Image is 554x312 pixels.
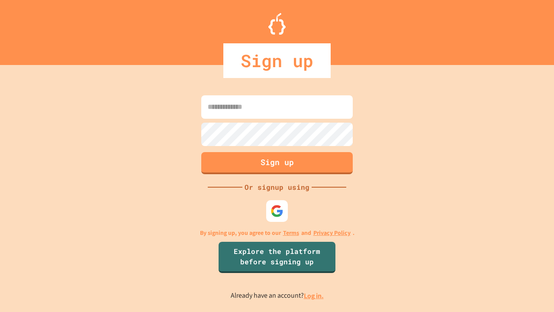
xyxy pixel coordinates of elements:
[313,228,351,237] a: Privacy Policy
[219,242,335,273] a: Explore the platform before signing up
[271,205,283,218] img: google-icon.svg
[231,290,324,301] p: Already have an account?
[200,228,354,237] p: By signing up, you agree to our and .
[201,152,353,174] button: Sign up
[283,228,299,237] a: Terms
[242,182,312,192] div: Or signup using
[304,291,324,300] a: Log in.
[223,43,331,78] div: Sign up
[268,13,286,35] img: Logo.svg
